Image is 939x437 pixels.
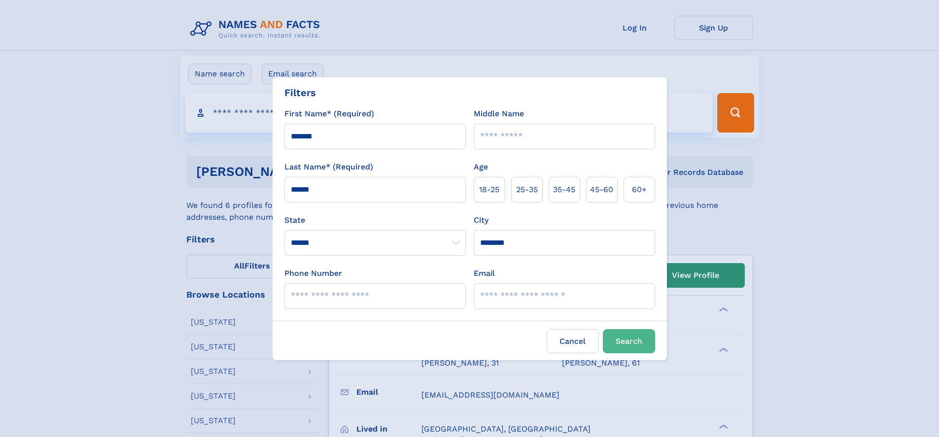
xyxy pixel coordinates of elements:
[547,329,599,353] label: Cancel
[284,108,374,120] label: First Name* (Required)
[516,184,538,196] span: 25‑35
[474,161,488,173] label: Age
[284,161,373,173] label: Last Name* (Required)
[474,108,524,120] label: Middle Name
[474,268,495,279] label: Email
[590,184,613,196] span: 45‑60
[479,184,499,196] span: 18‑25
[553,184,575,196] span: 35‑45
[474,214,488,226] label: City
[632,184,647,196] span: 60+
[284,268,342,279] label: Phone Number
[284,214,466,226] label: State
[603,329,655,353] button: Search
[284,85,316,100] div: Filters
